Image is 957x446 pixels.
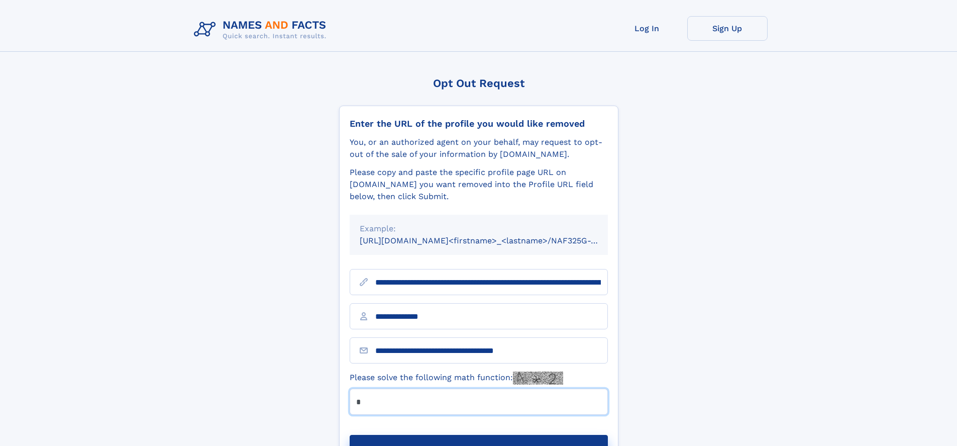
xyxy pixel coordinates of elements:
[350,166,608,203] div: Please copy and paste the specific profile page URL on [DOMAIN_NAME] you want removed into the Pr...
[190,16,335,43] img: Logo Names and Facts
[350,372,563,385] label: Please solve the following math function:
[350,118,608,129] div: Enter the URL of the profile you would like removed
[339,77,618,90] div: Opt Out Request
[607,16,687,41] a: Log In
[360,236,627,245] small: [URL][DOMAIN_NAME]<firstname>_<lastname>/NAF325G-xxxxxxxx
[350,136,608,160] div: You, or an authorized agent on your behalf, may request to opt-out of the sale of your informatio...
[687,16,768,41] a: Sign Up
[360,223,598,235] div: Example:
